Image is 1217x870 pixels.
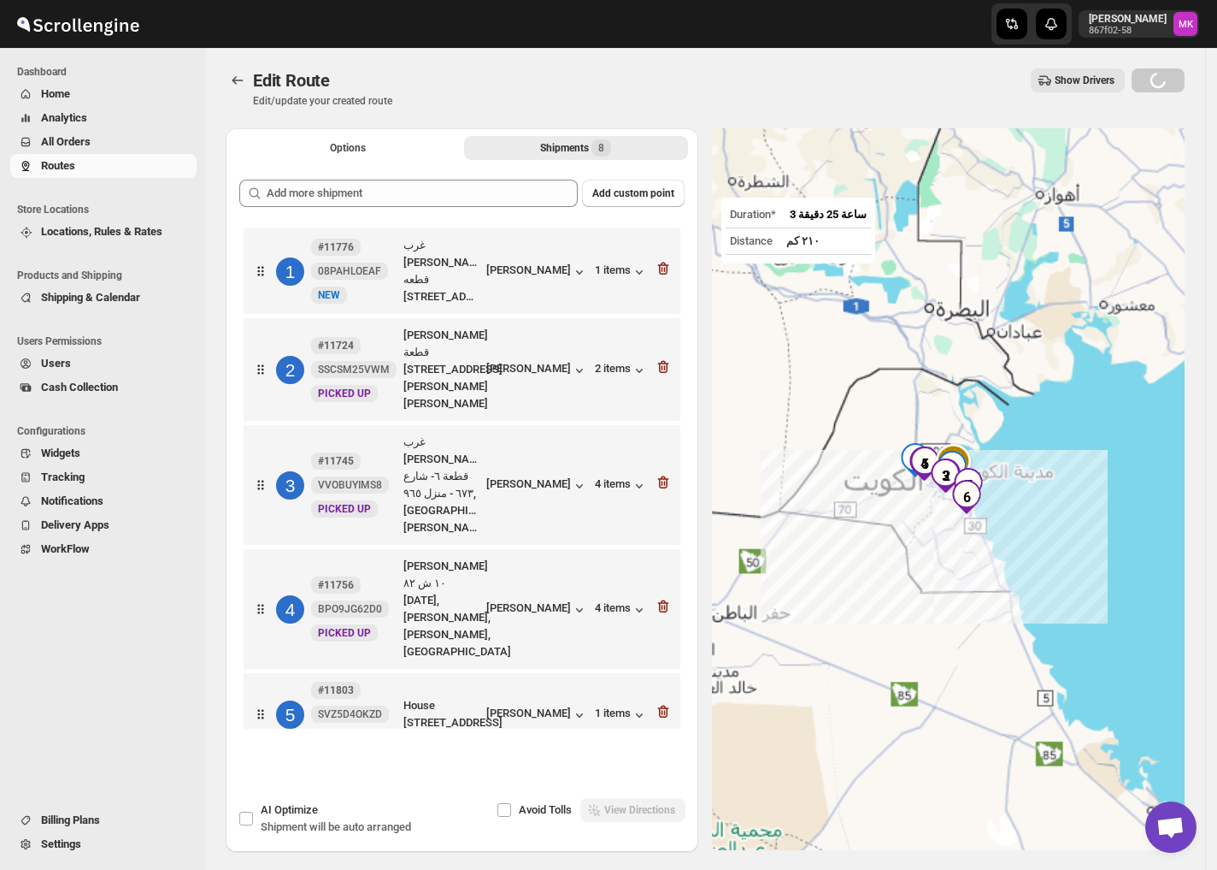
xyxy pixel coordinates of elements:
[403,327,479,412] div: [PERSON_NAME] قطعة [STREET_ADDRESS][PERSON_NAME][PERSON_NAME]
[1179,19,1194,30] text: MK
[41,814,100,826] span: Billing Plans
[10,286,197,310] button: Shipping & Calendar
[403,558,479,660] div: [PERSON_NAME] ١٠ ش ٨٢ [DATE], [PERSON_NAME], [PERSON_NAME], [GEOGRAPHIC_DATA]
[318,455,354,467] b: #11745
[598,141,604,155] span: 8
[1031,68,1125,92] button: Show Drivers
[244,318,680,421] div: 2#11724 SSCSM25VWMNewPICKED UP[PERSON_NAME] قطعة [STREET_ADDRESS][PERSON_NAME][PERSON_NAME][PERSO...
[41,542,90,555] span: WorkFlow
[14,3,142,45] img: ScrollEngine
[595,601,648,618] div: 4 items
[41,291,140,304] span: Shipping & Calendar
[730,208,776,221] span: Duration*
[41,494,103,507] span: Notifications
[41,381,118,394] span: Cash Collection
[1089,26,1167,36] p: 867f02-58
[582,180,685,207] button: Add custom point
[261,820,411,833] span: Shipment will be auto arranged
[10,537,197,561] button: WorkFlow
[41,837,81,850] span: Settings
[41,159,75,172] span: Routes
[595,477,648,494] button: 4 items
[1173,12,1197,36] span: Mostafa Khalifa
[949,480,984,514] div: 6
[318,388,371,399] span: PICKED UP
[1089,12,1167,26] p: [PERSON_NAME]
[730,234,773,247] span: Distance
[403,237,479,305] div: غرب [PERSON_NAME] قطعه [STREET_ADDRESS]...
[928,459,962,493] div: 3
[276,595,304,624] div: 4
[236,136,461,160] button: All Route Options
[935,451,969,485] div: 1
[10,106,197,130] button: Analytics
[318,579,354,591] b: #11756
[41,447,80,459] span: Widgets
[318,707,382,721] span: SVZ5D4OKZD
[41,225,162,238] span: Locations, Rules & Rates
[486,707,588,724] button: [PERSON_NAME]
[318,503,371,515] span: PICKED UP
[10,82,197,106] button: Home
[17,269,197,282] span: Products and Shipping
[244,425,680,545] div: 3#11745 VVOBUYIMS8NewPICKED UPغرب [PERSON_NAME] قطعة ٦- شارع ٦٧٣ - منزل ٩٦٥, [GEOGRAPHIC_DATA][PE...
[403,697,479,731] div: House [STREET_ADDRESS]
[17,424,197,438] span: Configurations
[10,441,197,465] button: Widgets
[595,263,648,281] button: 1 items
[595,362,648,379] button: 2 items
[929,459,963,493] div: 2
[41,111,87,124] span: Analytics
[10,465,197,489] button: Tracking
[330,141,366,155] span: Options
[1145,802,1196,853] div: دردشة مفتوحة
[267,180,578,207] input: Add more shipment
[253,70,330,91] span: Edit Route
[41,518,109,531] span: Delivery Apps
[276,356,304,384] div: 2
[41,135,91,148] span: All Orders
[790,208,867,221] span: 3 ساعة 25 دقيقة
[41,87,70,100] span: Home
[244,673,680,755] div: 5#11803 SVZ5D4OKZDNewPICKED UPHouse [STREET_ADDRESS][PERSON_NAME]1 items
[907,447,941,481] div: 4
[276,257,304,286] div: 1
[261,803,318,816] span: AI Optimize
[318,289,340,301] span: NEW
[318,627,371,639] span: PICKED UP
[226,68,250,92] button: Routes
[486,601,588,618] button: [PERSON_NAME]
[318,684,354,696] b: #11803
[318,363,390,376] span: SSCSM25VWM
[10,154,197,178] button: Routes
[17,203,197,216] span: Store Locations
[10,832,197,856] button: Settings
[17,65,197,79] span: Dashboard
[464,136,689,160] button: Selected Shipments
[226,166,698,736] div: Selected Shipments
[318,602,382,616] span: BPO9JG62D0
[908,447,942,481] div: 5
[253,94,392,108] p: Edit/update your created route
[17,334,197,348] span: Users Permissions
[10,489,197,513] button: Notifications
[10,130,197,154] button: All Orders
[318,241,354,253] b: #11776
[10,352,197,376] button: Users
[486,263,588,281] button: [PERSON_NAME]
[592,186,674,200] span: Add custom point
[244,549,680,669] div: 4#11756 BPO9JG62D0NewPICKED UP[PERSON_NAME] ١٠ ش ٨٢ [DATE], [PERSON_NAME], [PERSON_NAME], [GEOGRA...
[486,477,588,494] button: [PERSON_NAME]
[595,707,648,724] button: 1 items
[486,362,588,379] button: [PERSON_NAME]
[276,471,304,500] div: 3
[10,513,197,537] button: Delivery Apps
